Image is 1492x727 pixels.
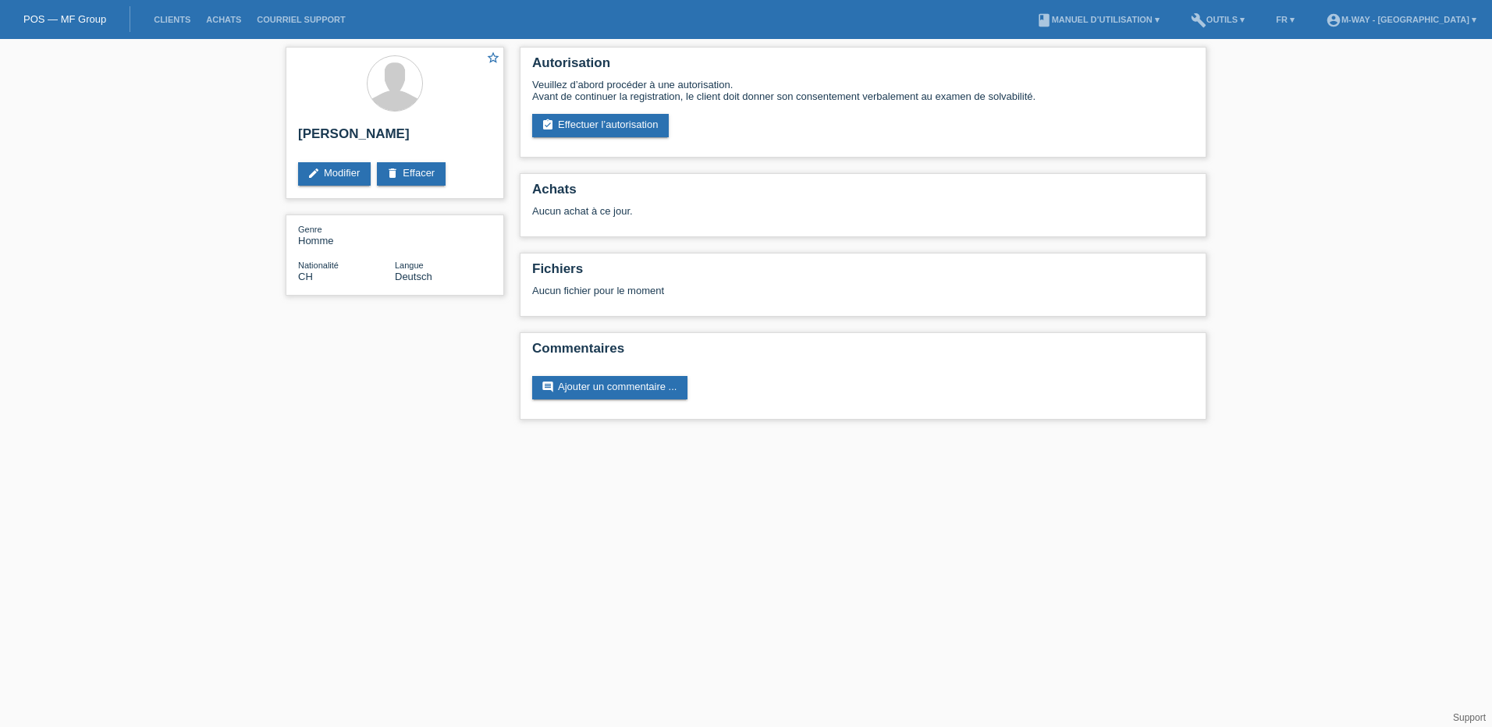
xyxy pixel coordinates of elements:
h2: Fichiers [532,261,1194,285]
i: edit [307,167,320,179]
i: assignment_turned_in [542,119,554,131]
a: deleteEffacer [377,162,446,186]
a: Support [1453,712,1486,723]
a: star_border [486,51,500,67]
a: FR ▾ [1268,15,1302,24]
a: bookManuel d’utilisation ▾ [1028,15,1167,24]
a: assignment_turned_inEffectuer l’autorisation [532,114,669,137]
a: Courriel Support [249,15,353,24]
span: Nationalité [298,261,339,270]
span: Langue [395,261,424,270]
div: Homme [298,223,395,246]
a: POS — MF Group [23,13,106,25]
div: Aucun fichier pour le moment [532,285,1009,296]
a: account_circlem-way - [GEOGRAPHIC_DATA] ▾ [1318,15,1484,24]
span: Suisse [298,271,313,282]
div: Veuillez d’abord procéder à une autorisation. Avant de continuer la registration, le client doit ... [532,79,1194,102]
i: comment [542,381,554,393]
i: account_circle [1326,12,1341,28]
h2: Autorisation [532,55,1194,79]
a: Clients [146,15,198,24]
i: delete [386,167,399,179]
div: Aucun achat à ce jour. [532,205,1194,229]
i: book [1036,12,1052,28]
h2: Achats [532,182,1194,205]
h2: [PERSON_NAME] [298,126,492,150]
span: Deutsch [395,271,432,282]
span: Genre [298,225,322,234]
i: star_border [486,51,500,65]
h2: Commentaires [532,341,1194,364]
a: buildOutils ▾ [1183,15,1252,24]
i: build [1191,12,1206,28]
a: Achats [198,15,249,24]
a: commentAjouter un commentaire ... [532,376,687,399]
a: editModifier [298,162,371,186]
